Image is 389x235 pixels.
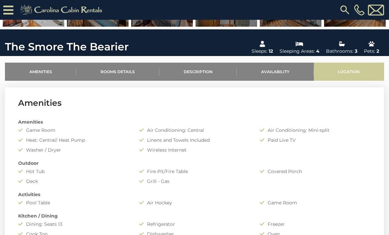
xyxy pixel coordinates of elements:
[13,178,134,185] div: Deck
[134,168,255,175] div: Fire Pit/Fire Table
[13,119,376,125] div: Amenities
[13,199,134,206] div: Pool Table
[134,127,255,133] div: Air Conditioning: Central
[13,168,134,175] div: Hot Tub
[255,137,376,143] div: Paid Live TV
[13,127,134,133] div: Game Room
[134,221,255,227] div: Refrigerator
[13,160,376,166] div: Outdoor
[13,147,134,153] div: Washer / Dryer
[13,213,376,219] div: Kitchen / Dining
[17,3,108,16] img: Khaki-logo.png
[13,191,376,198] div: Activities
[237,63,314,81] a: Availability
[76,63,159,81] a: Rooms Details
[18,97,371,109] h3: Amenities
[13,221,134,227] div: Dining: Seats 13
[339,4,351,16] img: search-regular.svg
[5,63,76,81] a: Amenities
[255,221,376,227] div: Freezer
[134,137,255,143] div: Linens and Towels Included
[255,127,376,133] div: Air Conditioning: Mini-split
[134,178,255,185] div: Grill - Gas
[255,168,376,175] div: Covered Porch
[134,147,255,153] div: Wireless Internet
[314,63,384,81] a: Location
[352,4,366,15] a: [PHONE_NUMBER]
[255,199,376,206] div: Game Room
[13,137,134,143] div: Heat: Central/ Heat Pump
[134,199,255,206] div: Air Hockey
[159,63,237,81] a: Description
